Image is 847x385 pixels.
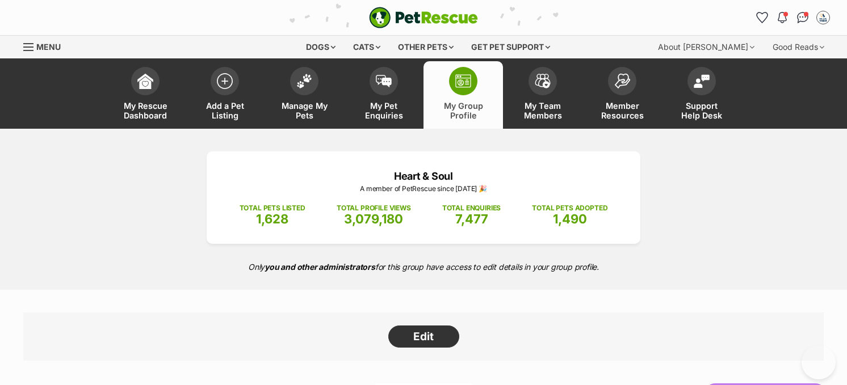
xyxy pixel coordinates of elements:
[298,36,343,58] div: Dogs
[802,345,836,379] iframe: Help Scout Beacon - Open
[582,61,662,129] a: Member Resources
[455,211,488,226] span: 7,477
[765,36,832,58] div: Good Reads
[185,61,265,129] a: Add a Pet Listing
[463,36,558,58] div: Get pet support
[814,9,832,27] button: My account
[344,211,403,226] span: 3,079,180
[817,12,829,23] img: Megan Ostwald profile pic
[503,61,582,129] a: My Team Members
[23,36,69,56] a: Menu
[345,36,388,58] div: Cats
[390,36,462,58] div: Other pets
[337,203,411,213] p: TOTAL PROFILE VIEWS
[662,61,741,129] a: Support Help Desk
[442,203,501,213] p: TOTAL ENQUIRIES
[650,36,762,58] div: About [PERSON_NAME]
[344,61,423,129] a: My Pet Enquiries
[388,325,459,348] a: Edit
[797,12,809,23] img: chat-41dd97257d64d25036548639549fe6c8038ab92f7586957e7f3b1b290dea8141.svg
[265,262,375,272] strong: you and other administrators
[694,74,710,88] img: help-desk-icon-fdf02630f3aa405de69fd3d07c3f3aa587a6932b1a1747fa1d2bba05be0121f9.svg
[517,101,568,120] span: My Team Members
[369,7,478,28] a: PetRescue
[217,73,233,89] img: add-pet-listing-icon-0afa8454b4691262ce3f59096e99ab1cd57d4a30225e0717b998d2c9b9846f56.svg
[224,184,623,194] p: A member of PetRescue since [DATE] 🎉
[137,73,153,89] img: dashboard-icon-eb2f2d2d3e046f16d808141f083e7271f6b2e854fb5c12c21221c1fb7104beca.svg
[455,74,471,88] img: group-profile-icon-3fa3cf56718a62981997c0bc7e787c4b2cf8bcc04b72c1350f741eb67cf2f40e.svg
[553,211,587,226] span: 1,490
[438,101,489,120] span: My Group Profile
[532,203,607,213] p: TOTAL PETS ADOPTED
[120,101,171,120] span: My Rescue Dashboard
[753,9,771,27] a: Favourites
[753,9,832,27] ul: Account quick links
[106,61,185,129] a: My Rescue Dashboard
[614,73,630,88] img: member-resources-icon-8e73f808a243e03378d46382f2149f9095a855e16c252ad45f914b54edf8863c.svg
[199,101,250,120] span: Add a Pet Listing
[376,75,392,87] img: pet-enquiries-icon-7e3ad2cf08bfb03b45e93fb7055b45f3efa6380592205ae92323e6603595dc1f.svg
[676,101,727,120] span: Support Help Desk
[778,12,787,23] img: notifications-46538b983faf8c2785f20acdc204bb7945ddae34d4c08c2a6579f10ce5e182be.svg
[369,7,478,28] img: logo-e224e6f780fb5917bec1dbf3a21bbac754714ae5b6737aabdf751b685950b380.svg
[36,42,61,52] span: Menu
[265,61,344,129] a: Manage My Pets
[240,203,305,213] p: TOTAL PETS LISTED
[358,101,409,120] span: My Pet Enquiries
[423,61,503,129] a: My Group Profile
[794,9,812,27] a: Conversations
[296,74,312,88] img: manage-my-pets-icon-02211641906a0b7f246fdf0571729dbe1e7629f14944591b6c1af311fb30b64b.svg
[597,101,648,120] span: Member Resources
[224,168,623,184] p: Heart & Soul
[773,9,791,27] button: Notifications
[535,74,551,88] img: team-members-icon-5396bd8760b3fe7c0b43da4ab00e1e3bb1a5d9ba89233759b79545d2d3fc5d0d.svg
[279,101,330,120] span: Manage My Pets
[256,211,288,226] span: 1,628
